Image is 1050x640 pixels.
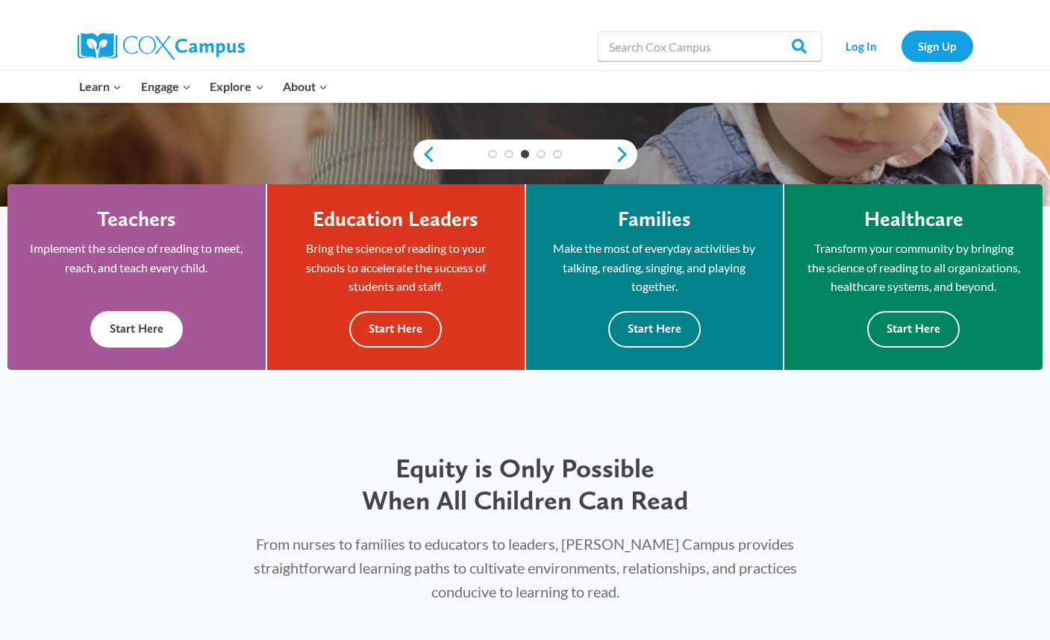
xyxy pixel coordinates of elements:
p: Implement the science of reading to meet, reach, and teach every child. [30,239,243,277]
a: previous [413,145,436,163]
img: Cox Campus [78,33,245,60]
button: Child menu of Engage [131,71,201,102]
button: Child menu of About [273,71,337,102]
a: 5 [553,150,562,159]
input: Search Cox Campus [598,31,822,61]
nav: Secondary Navigation [829,31,973,61]
button: Child menu of Explore [201,71,274,102]
h4: Families [618,207,691,232]
a: 1 [488,150,497,159]
div: content slider buttons [413,139,637,169]
a: Teachers Implement the science of reading to meet, reach, and teach every child. Start Here [7,184,266,371]
button: Start Here [90,311,183,348]
a: next [615,145,637,163]
a: 2 [504,150,513,159]
p: From nurses to families to educators to leaders, [PERSON_NAME] Campus provides straightforward le... [237,532,814,603]
a: Families Make the most of everyday activities by talking, reading, singing, and playing together.... [526,184,784,371]
a: Healthcare Transform your community by bringing the science of reading to all organizations, heal... [784,184,1043,371]
span: Equity is Only Possible When All Children Can Read [362,452,689,516]
a: 4 [537,150,546,159]
a: Log In [829,31,894,61]
p: Transform your community by bringing the science of reading to all organizations, healthcare syst... [807,239,1020,296]
a: 3 [521,150,530,159]
h4: Healthcare [864,207,963,232]
button: Child menu of Learn [70,71,132,102]
p: Bring the science of reading to your schools to accelerate the success of students and staff. [290,239,502,296]
button: Start Here [867,311,960,348]
button: Start Here [349,311,442,348]
a: Education Leaders Bring the science of reading to your schools to accelerate the success of stude... [267,184,525,371]
nav: Primary Navigation [70,71,337,102]
h4: Education Leaders [313,207,478,232]
h4: Teachers [97,207,176,232]
button: Start Here [608,311,701,348]
p: Make the most of everyday activities by talking, reading, singing, and playing together. [549,239,761,296]
a: Sign Up [901,31,973,61]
